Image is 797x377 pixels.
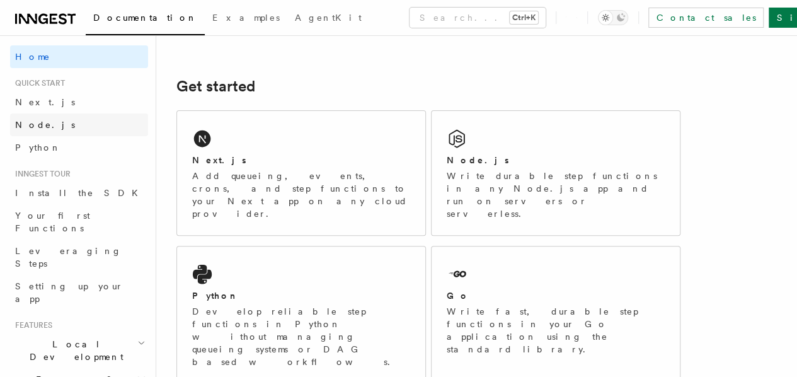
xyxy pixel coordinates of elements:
span: Examples [212,13,280,23]
a: Install the SDK [10,182,148,204]
a: AgentKit [287,4,369,34]
p: Add queueing, events, crons, and step functions to your Next app on any cloud provider. [192,170,410,220]
a: Node.jsWrite durable step functions in any Node.js app and run on servers or serverless. [431,110,680,236]
span: Node.js [15,120,75,130]
span: Python [15,142,61,153]
a: Your first Functions [10,204,148,240]
span: Documentation [93,13,197,23]
a: Contact sales [648,8,764,28]
p: Write durable step functions in any Node.js app and run on servers or serverless. [447,170,665,220]
span: Local Development [10,338,137,363]
a: Node.js [10,113,148,136]
h2: Go [447,289,469,302]
span: Leveraging Steps [15,246,122,269]
h2: Python [192,289,239,302]
a: Documentation [86,4,205,35]
span: Setting up your app [15,281,123,304]
a: Python [10,136,148,159]
button: Search...Ctrl+K [410,8,546,28]
button: Toggle dark mode [598,10,628,25]
p: Develop reliable step functions in Python without managing queueing systems or DAG based workflows. [192,305,410,368]
span: Your first Functions [15,211,90,233]
a: Home [10,45,148,68]
p: Write fast, durable step functions in your Go application using the standard library. [447,305,665,356]
span: Features [10,320,52,330]
h2: Node.js [447,154,509,166]
a: Next.jsAdd queueing, events, crons, and step functions to your Next app on any cloud provider. [176,110,426,236]
h2: Next.js [192,154,246,166]
span: Install the SDK [15,188,146,198]
a: Next.js [10,91,148,113]
a: Setting up your app [10,275,148,310]
a: Leveraging Steps [10,240,148,275]
kbd: Ctrl+K [510,11,538,24]
span: Inngest tour [10,169,71,179]
span: AgentKit [295,13,362,23]
span: Next.js [15,97,75,107]
span: Home [15,50,50,63]
a: Examples [205,4,287,34]
a: Get started [176,78,255,95]
span: Quick start [10,78,65,88]
button: Local Development [10,333,148,368]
